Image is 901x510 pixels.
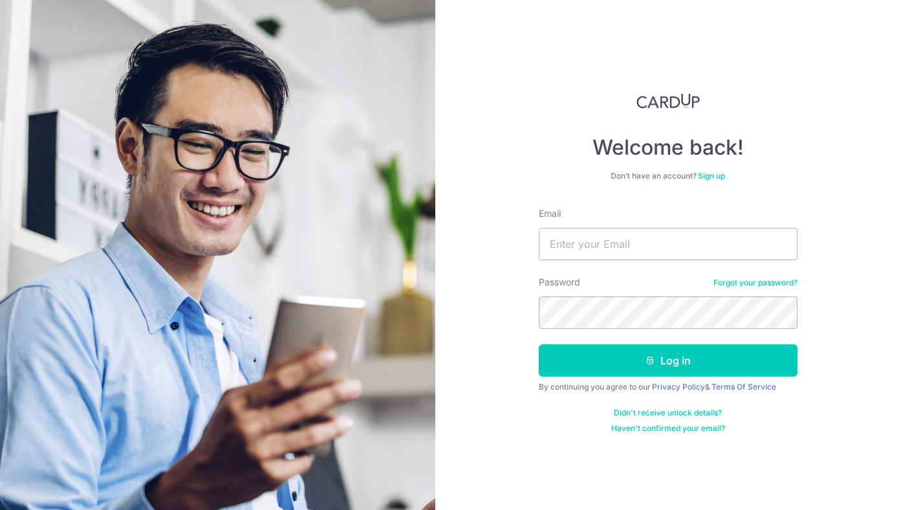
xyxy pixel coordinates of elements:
[611,423,725,434] a: Haven't confirmed your email?
[614,408,722,418] a: Didn't receive unlock details?
[636,93,700,109] img: CardUp Logo
[539,276,580,289] label: Password
[652,382,705,392] a: Privacy Policy
[539,207,561,220] label: Email
[713,278,798,288] a: Forgot your password?
[711,382,776,392] a: Terms Of Service
[539,171,798,181] div: Don’t have an account?
[539,344,798,377] button: Log in
[698,171,725,181] a: Sign up
[539,135,798,161] h4: Welcome back!
[539,228,798,260] input: Enter your Email
[539,382,798,392] div: By continuing you agree to our &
